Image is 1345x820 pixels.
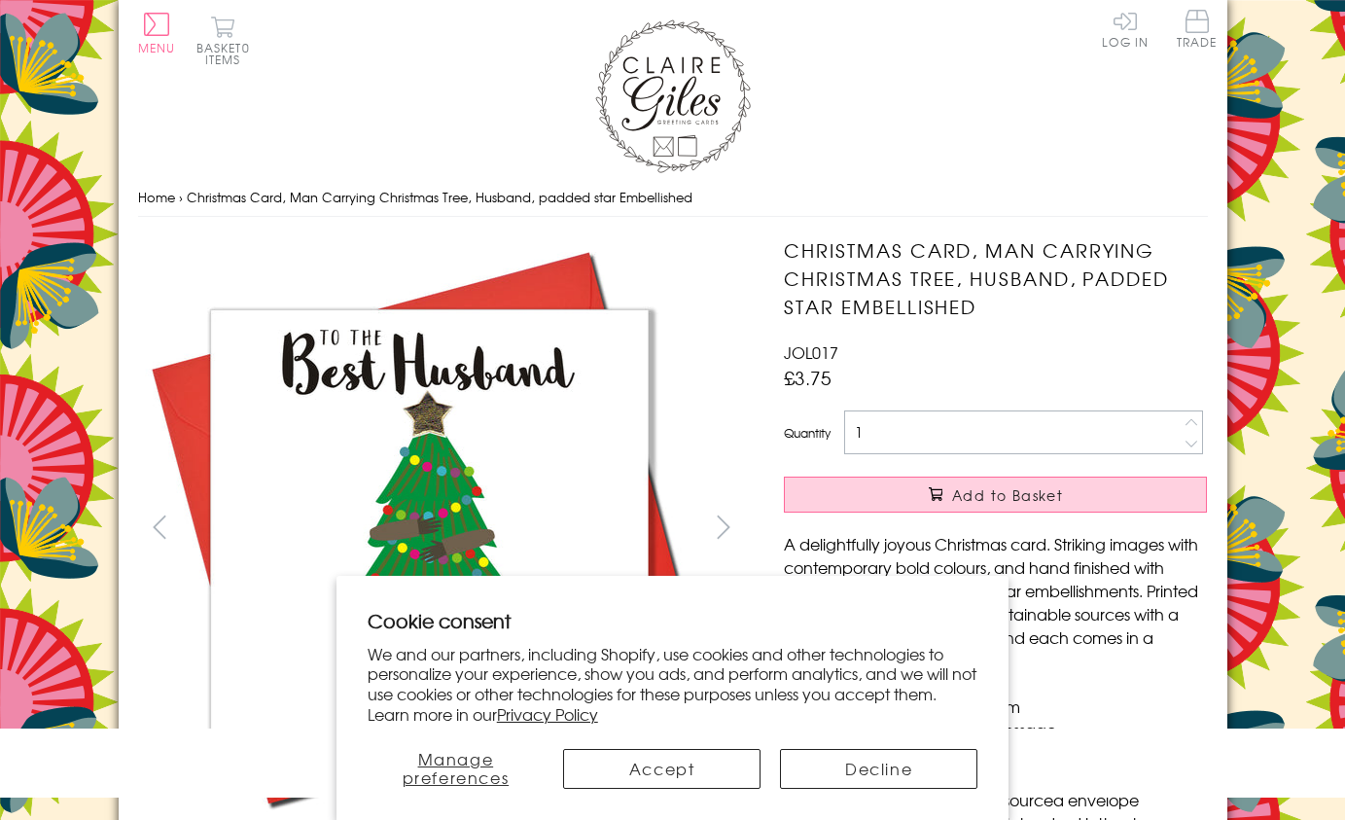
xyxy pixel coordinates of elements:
button: prev [138,505,182,549]
img: Christmas Card, Man Carrying Christmas Tree, Husband, padded star Embellished [745,236,1328,820]
span: Manage preferences [403,747,510,789]
img: Claire Giles Greetings Cards [595,19,751,173]
button: Menu [138,13,176,53]
button: Decline [780,749,977,789]
a: Log In [1102,10,1149,48]
nav: breadcrumbs [138,178,1208,218]
span: 0 items [205,39,250,68]
a: Privacy Policy [497,702,598,726]
p: We and our partners, including Shopify, use cookies and other technologies to personalize your ex... [368,644,978,725]
h1: Christmas Card, Man Carrying Christmas Tree, Husband, padded star Embellished [784,236,1207,320]
button: Manage preferences [368,749,544,789]
span: Trade [1177,10,1218,48]
span: JOL017 [784,340,838,364]
span: Christmas Card, Man Carrying Christmas Tree, Husband, padded star Embellished [187,188,692,206]
span: Menu [138,39,176,56]
p: A delightfully joyous Christmas card. Striking images with contemporary bold colours, and hand fi... [784,532,1207,672]
button: Add to Basket [784,477,1207,513]
span: Add to Basket [952,485,1063,505]
a: Trade [1177,10,1218,52]
img: Christmas Card, Man Carrying Christmas Tree, Husband, padded star Embellished [137,236,721,820]
button: Basket0 items [196,16,250,65]
button: next [701,505,745,549]
label: Quantity [784,424,831,442]
a: Home [138,188,175,206]
span: › [179,188,183,206]
span: £3.75 [784,364,832,391]
button: Accept [563,749,761,789]
h2: Cookie consent [368,607,978,634]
